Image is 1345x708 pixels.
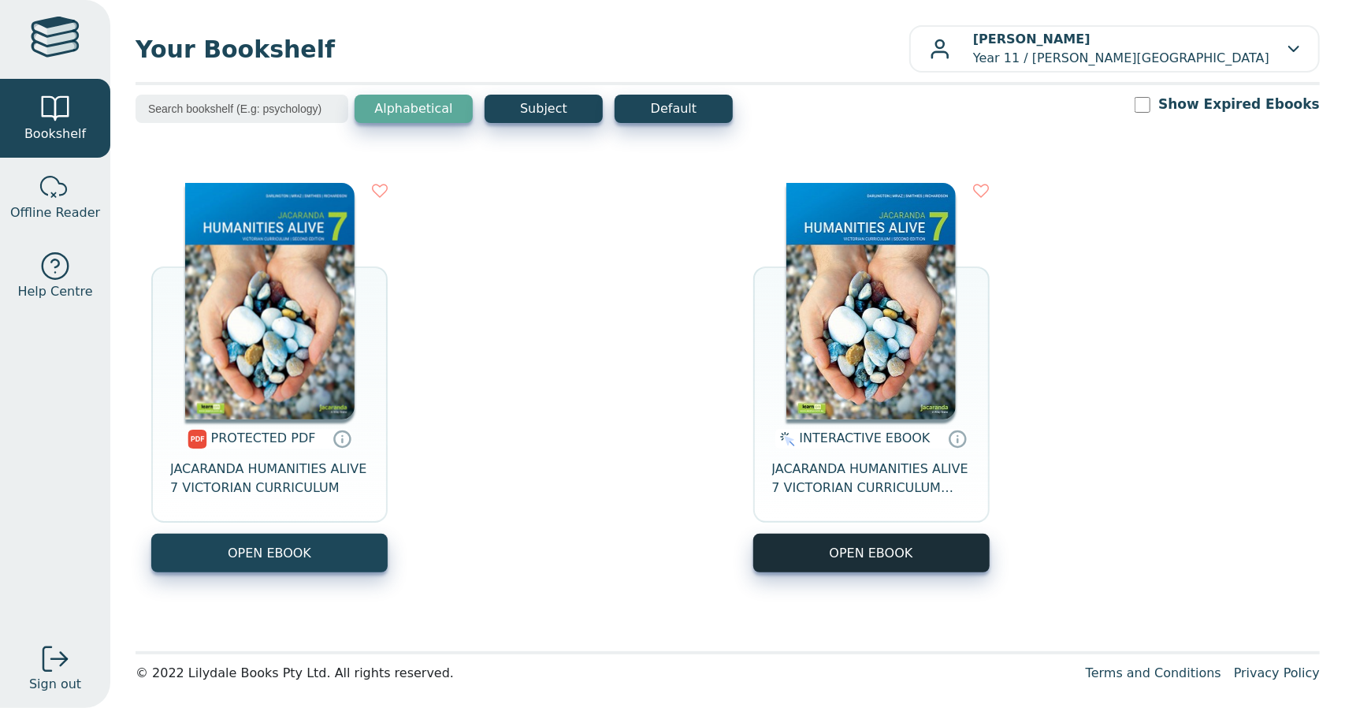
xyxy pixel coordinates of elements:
input: Search bookshelf (E.g: psychology) [136,95,348,123]
a: Interactive eBooks are accessed online via the publisher’s portal. They contain interactive resou... [948,429,967,448]
img: a6c0d517-7539-43c4-8a9b-6497e7c2d4fe.png [185,183,355,419]
span: Sign out [29,675,81,694]
span: PROTECTED PDF [211,430,316,445]
div: © 2022 Lilydale Books Pty Ltd. All rights reserved. [136,664,1073,683]
button: Subject [485,95,603,123]
a: Protected PDFs cannot be printed, copied or shared. They can be accessed online through Education... [333,429,351,448]
span: Help Centre [17,282,92,301]
p: Year 11 / [PERSON_NAME][GEOGRAPHIC_DATA] [973,30,1269,68]
a: Terms and Conditions [1086,665,1221,680]
button: [PERSON_NAME]Year 11 / [PERSON_NAME][GEOGRAPHIC_DATA] [909,25,1320,73]
span: Bookshelf [24,125,86,143]
span: Your Bookshelf [136,32,909,67]
button: Default [615,95,733,123]
span: INTERACTIVE EBOOK [800,430,931,445]
b: [PERSON_NAME] [973,32,1090,47]
span: Offline Reader [10,203,100,222]
a: Privacy Policy [1234,665,1320,680]
img: 429ddfad-7b91-e911-a97e-0272d098c78b.jpg [786,183,956,419]
span: JACARANDA HUMANITIES ALIVE 7 VICTORIAN CURRICULUM [170,460,369,497]
a: OPEN EBOOK [151,534,388,572]
img: pdf.svg [188,430,207,449]
button: Alphabetical [355,95,473,123]
label: Show Expired Ebooks [1158,95,1320,114]
img: interactive.svg [775,430,795,449]
button: OPEN EBOOK [753,534,990,572]
span: JACARANDA HUMANITIES ALIVE 7 VICTORIAN CURRICULUM LEARNON EBOOK 2E [772,460,971,497]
